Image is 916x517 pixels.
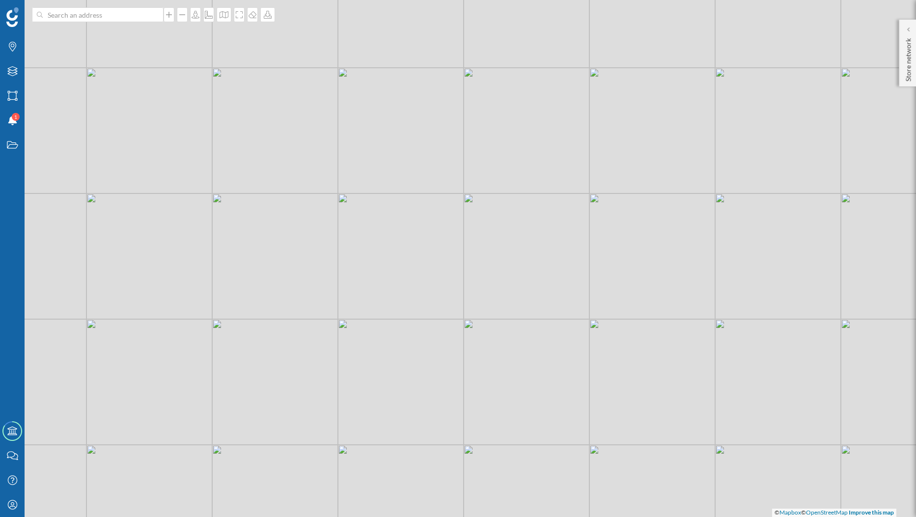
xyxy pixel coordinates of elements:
[14,112,17,122] span: 1
[849,509,894,516] a: Improve this map
[779,509,801,516] a: Mapbox
[806,509,848,516] a: OpenStreetMap
[6,7,19,27] img: Geoblink Logo
[772,509,896,517] div: © ©
[20,7,55,16] span: Support
[903,34,913,82] p: Store network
